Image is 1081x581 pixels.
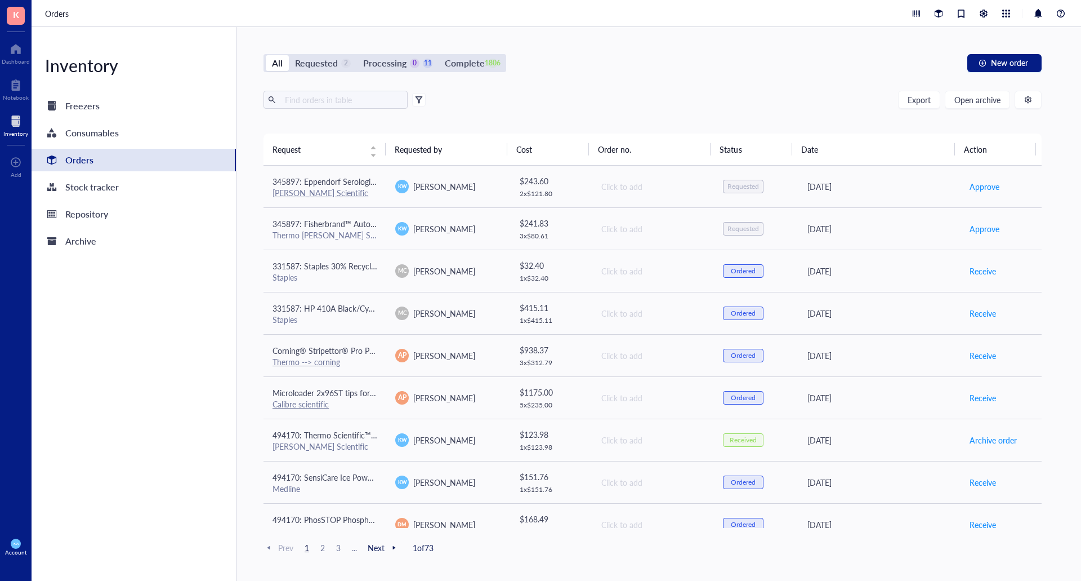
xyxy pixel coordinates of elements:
span: ... [347,543,361,553]
span: [PERSON_NAME] [413,223,475,234]
span: Receive [970,265,996,277]
td: Click to add [591,334,714,376]
td: Click to add [591,166,714,208]
div: Ordered [731,478,756,487]
span: Next [368,543,399,553]
th: Status [711,134,792,165]
button: Receive [969,304,997,322]
button: Receive [969,389,997,407]
span: Receive [970,349,996,362]
span: AP [398,351,407,361]
th: Order no. [589,134,711,165]
div: 2 x $ 121.80 [520,189,583,198]
div: Ordered [731,351,756,360]
div: Requested [295,55,338,71]
div: Click to add [601,349,705,362]
td: Click to add [591,250,714,292]
button: New order [967,54,1042,72]
span: 2 [316,543,329,553]
span: [PERSON_NAME] [413,434,475,446]
div: $ 32.40 [520,259,583,272]
div: Click to add [601,223,705,235]
div: 0 [410,59,419,68]
div: $ 243.60 [520,175,583,187]
span: Archive order [970,434,1017,446]
span: Microloader 2x96ST tips for IUE [273,387,385,398]
span: KW [397,225,407,233]
div: [DATE] [807,518,951,531]
button: Receive [969,262,997,280]
div: Click to add [601,180,705,193]
td: Click to add [591,503,714,545]
a: Thermo --> corning [273,356,340,367]
span: Approve [970,223,999,235]
div: Inventory [3,130,28,137]
div: Medline [273,484,377,494]
span: 345897: Fisherbrand™ Autoclavable Waste Bags - Large [273,218,467,229]
div: [DATE] [807,349,951,362]
div: [PERSON_NAME] Scientific [273,441,377,451]
td: Click to add [591,461,714,503]
div: segmented control [263,54,506,72]
th: Action [955,134,1037,165]
span: Receive [970,392,996,404]
span: KW [397,183,407,190]
span: 494170: Thermo Scientific™ BioLite™ Cell Culture Treated Flasks (25cm2) T25 [273,429,543,441]
a: Consumables [32,122,236,144]
span: [PERSON_NAME] [413,477,475,488]
div: 3 x $ 312.79 [520,358,583,367]
div: Consumables [65,125,119,141]
div: Add [11,171,21,178]
span: [PERSON_NAME] [413,181,475,192]
span: 345897: Eppendorf Serological Pipets, sterile, free of detectable pyrogens, DNA, RNase and DNase.... [273,176,837,187]
button: Receive [969,516,997,534]
span: Receive [970,518,996,531]
th: Request [263,134,386,165]
div: Staples [273,314,377,325]
a: Notebook [3,76,29,101]
div: 3 x $ 80.61 [520,232,583,241]
div: [DATE] [807,265,951,277]
div: Archive [65,233,96,249]
span: 1 of 73 [413,543,434,553]
div: Ordered [731,267,756,276]
div: [DATE] [807,392,951,404]
div: Click to add [601,476,705,489]
div: All [272,55,283,71]
span: 331587: HP 410A Black/Cyan/Magenta/Yellow Standard Yield Toner Cartridge [273,303,544,314]
div: Processing [363,55,407,71]
button: Export [898,91,940,109]
div: Notebook [3,94,29,101]
span: New order [991,58,1028,67]
span: MC [397,309,407,317]
th: Requested by [386,134,508,165]
span: Export [908,95,931,104]
div: Dashboard [2,58,30,65]
span: KW [397,436,407,444]
div: Click to add [601,392,705,404]
a: Orders [32,149,236,171]
div: 5 x $ 235.00 [520,401,583,410]
div: Inventory [32,54,236,77]
button: Receive [969,347,997,365]
div: Requested [727,182,759,191]
a: Calibre scientific [273,398,329,410]
div: Staples [273,272,377,282]
a: [PERSON_NAME] Scientific [273,187,368,198]
div: Ordered [731,520,756,529]
span: [PERSON_NAME] [413,392,475,403]
button: Archive order [969,431,1017,449]
a: Stock tracker [32,176,236,198]
div: Ordered [731,393,756,402]
div: [DATE] [807,180,951,193]
span: Receive [970,476,996,489]
div: 1806 [488,59,498,68]
button: Approve [969,220,1000,238]
div: $ 151.76 [520,471,583,483]
span: 331587: Staples 30% Recycled 8.5" x 11" (US letter) Copy Paper, 20 lbs., 92 Brightness, 5000/Cart... [273,260,686,272]
div: Received [730,436,757,445]
span: K [13,7,19,21]
span: 1 [300,543,314,553]
span: [PERSON_NAME] [413,308,475,319]
a: Repository [32,203,236,225]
